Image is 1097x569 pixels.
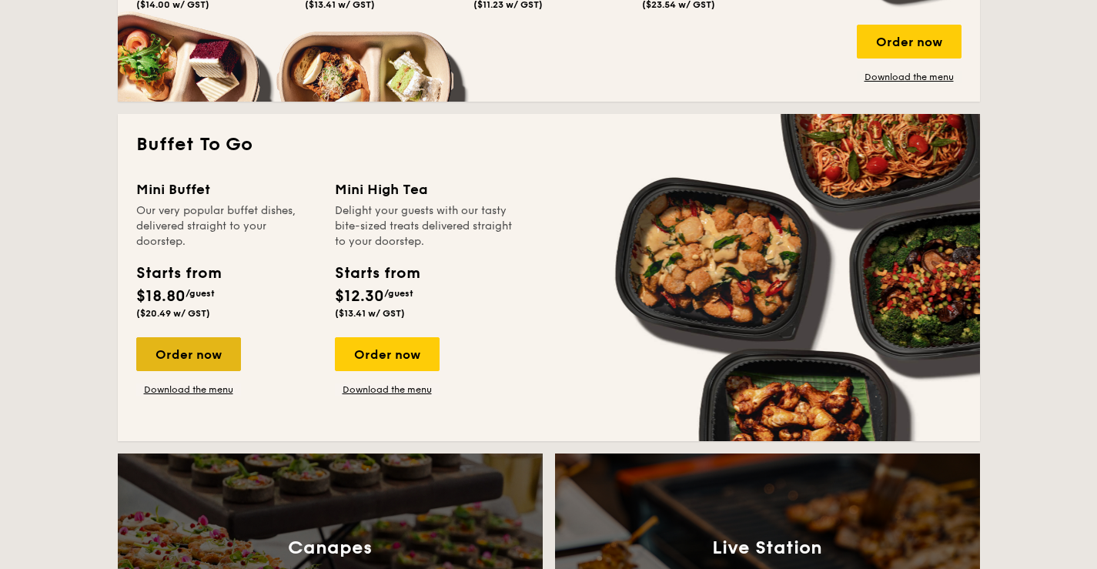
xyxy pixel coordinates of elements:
div: Mini Buffet [136,179,316,200]
h3: Canapes [288,537,372,559]
div: Our very popular buffet dishes, delivered straight to your doorstep. [136,203,316,249]
div: Starts from [136,262,220,285]
span: /guest [384,288,413,299]
a: Download the menu [335,383,440,396]
div: Starts from [335,262,419,285]
div: Mini High Tea [335,179,515,200]
div: Order now [136,337,241,371]
a: Download the menu [857,71,962,83]
span: $18.80 [136,287,186,306]
span: /guest [186,288,215,299]
span: $12.30 [335,287,384,306]
div: Order now [857,25,962,59]
a: Download the menu [136,383,241,396]
span: ($13.41 w/ GST) [335,308,405,319]
h3: Live Station [712,537,822,559]
div: Order now [335,337,440,371]
span: ($20.49 w/ GST) [136,308,210,319]
h2: Buffet To Go [136,132,962,157]
div: Delight your guests with our tasty bite-sized treats delivered straight to your doorstep. [335,203,515,249]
